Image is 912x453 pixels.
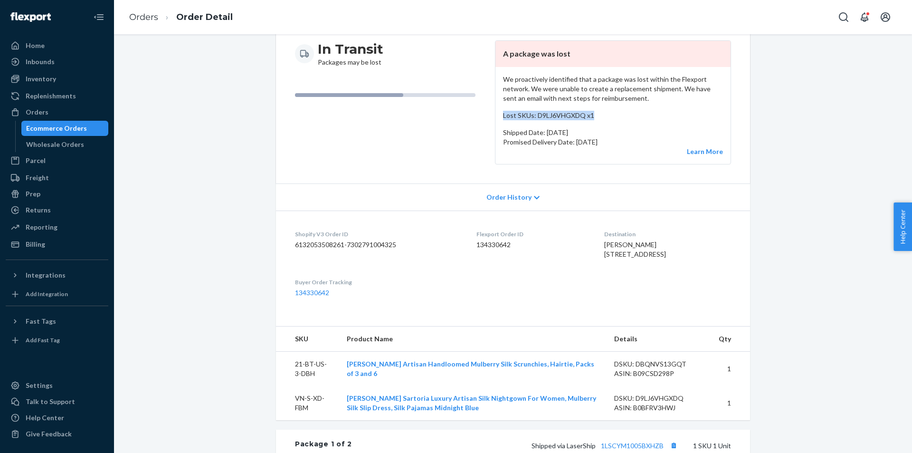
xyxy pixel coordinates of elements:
a: Order Detail [176,12,233,22]
a: Billing [6,237,108,252]
div: Inbounds [26,57,55,67]
div: DSKU: D9LJ6VHGXDQ [614,394,703,403]
td: VN-S-XD-FBM [276,386,339,420]
span: Shipped via LaserShip [532,442,680,450]
header: A package was lost [495,41,731,67]
div: Billing [26,240,45,249]
div: Parcel [26,156,46,165]
div: Ecommerce Orders [26,124,87,133]
div: Freight [26,173,49,183]
p: Promised Delivery Date: [DATE] [503,137,723,147]
td: 21-BT-US-3-DBH [276,352,339,386]
dt: Flexport Order ID [476,230,589,238]
a: Orders [129,12,158,22]
div: Home [26,41,45,50]
div: Add Fast Tag [26,336,60,344]
span: [PERSON_NAME] [STREET_ADDRESS] [604,241,666,258]
h3: In Transit [318,40,383,58]
div: Replenishments [26,91,76,101]
a: Replenishments [6,88,108,104]
button: Give Feedback [6,426,108,442]
a: Wholesale Orders [21,137,109,152]
button: Help Center [893,202,912,251]
a: Orders [6,105,108,120]
button: Integrations [6,268,108,283]
a: Settings [6,378,108,393]
div: Prep [26,189,40,199]
div: Inventory [26,74,56,84]
a: [PERSON_NAME] Sartoria Luxury Artisan Silk Nightgown For Women, Mulberry Silk Slip Dress, Silk Pa... [347,394,596,412]
div: Reporting [26,222,57,232]
a: Talk to Support [6,394,108,409]
a: Prep [6,186,108,202]
div: Settings [26,381,53,390]
a: Parcel [6,153,108,168]
a: 1LSCYM1005BXHZB [601,442,664,450]
a: Learn More [687,147,723,155]
button: Open notifications [855,8,874,27]
span: Order History [486,193,532,202]
button: Open account menu [876,8,895,27]
div: Add Integration [26,290,68,298]
div: Wholesale Orders [26,140,84,149]
th: SKU [276,327,339,352]
a: Inbounds [6,54,108,69]
td: 1 [711,352,750,386]
a: Add Fast Tag [6,333,108,348]
div: DSKU: DBQNVS13GQT [614,359,703,369]
a: Freight [6,170,108,185]
ol: breadcrumbs [122,3,240,31]
a: Reporting [6,220,108,235]
div: Fast Tags [26,317,56,326]
p: Lost SKUs: D9LJ6VHGXDQ x1 [503,111,723,120]
div: Packages may be lost [318,40,383,67]
th: Details [607,327,711,352]
div: Integrations [26,270,66,280]
button: Fast Tags [6,314,108,329]
div: Give Feedback [26,429,72,439]
dt: Destination [604,230,731,238]
a: Ecommerce Orders [21,121,109,136]
div: Returns [26,205,51,215]
p: We proactively identified that a package was lost within the Flexport network. We were unable to ... [503,75,723,103]
div: ASIN: B0BFRV3HWJ [614,403,703,413]
button: Copy tracking number [667,439,680,452]
p: Shipped Date: [DATE] [503,128,723,137]
div: Orders [26,107,48,117]
a: Returns [6,202,108,218]
a: Add Integration [6,287,108,302]
button: Close Navigation [89,8,108,27]
a: [PERSON_NAME] Artisan Handloomed Mulberry Silk Scrunchies, Hairtie, Packs of 3 and 6 [347,360,594,377]
div: ASIN: B09CSD298P [614,369,703,378]
div: Help Center [26,413,64,423]
dt: Buyer Order Tracking [295,278,461,286]
dd: 134330642 [476,240,589,250]
dd: 6132053508261-7302791004325 [295,240,461,250]
th: Product Name [339,327,607,352]
div: Package 1 of 2 [295,439,352,452]
td: 1 [711,386,750,420]
a: 134330642 [295,289,329,297]
a: Home [6,38,108,53]
a: Help Center [6,410,108,425]
button: Open Search Box [834,8,853,27]
img: Flexport logo [10,12,51,22]
div: 1 SKU 1 Unit [352,439,731,452]
dt: Shopify V3 Order ID [295,230,461,238]
a: Inventory [6,71,108,87]
th: Qty [711,327,750,352]
div: Talk to Support [26,397,75,406]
